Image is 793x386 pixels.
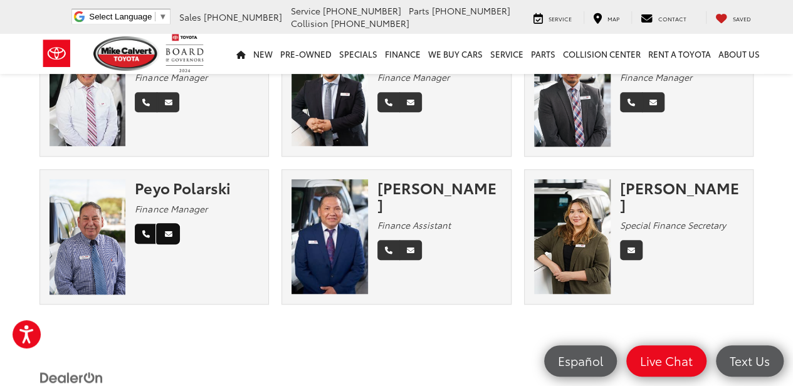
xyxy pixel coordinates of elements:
img: Mike Calvert Toyota [93,36,160,71]
span: [PHONE_NUMBER] [432,4,510,17]
a: Service [486,34,527,74]
span: [PHONE_NUMBER] [323,4,401,17]
span: Contact [658,14,686,23]
span: Sales [179,11,201,23]
span: Collision [291,17,328,29]
a: About Us [715,34,764,74]
span: Map [607,14,619,23]
a: Email [642,92,664,112]
a: Rent a Toyota [644,34,715,74]
em: Finance Manager [620,71,692,83]
span: Text Us [723,353,776,368]
span: Service [549,14,572,23]
div: [PERSON_NAME] [377,179,502,212]
a: Specials [335,34,381,74]
a: Pre-Owned [276,34,335,74]
a: Contact [631,11,696,24]
a: Email [157,224,179,244]
a: WE BUY CARS [424,34,486,74]
em: Finance Manager [135,202,207,215]
img: DealerOn [39,371,103,385]
a: Home [233,34,249,74]
a: Select Language​ [89,12,167,21]
a: Phone [377,92,400,112]
span: [PHONE_NUMBER] [331,17,409,29]
div: [PERSON_NAME] [620,179,744,212]
a: Español [544,345,617,377]
a: Service [524,11,581,24]
em: Finance Manager [135,71,207,83]
span: Parts [409,4,429,17]
img: Jackson Delcid [291,179,368,294]
a: Parts [527,34,559,74]
a: Phone [620,92,643,112]
em: Finance Assistant [377,219,451,231]
span: [PHONE_NUMBER] [204,11,282,23]
a: Collision Center [559,34,644,74]
a: Phone [377,240,400,260]
em: Special Finance Secretary [620,219,726,231]
div: Peyo Polarski [135,179,259,196]
a: New [249,34,276,74]
img: Angel Ixcol [50,31,126,146]
a: Email [620,240,643,260]
a: Finance [381,34,424,74]
span: Live Chat [634,353,699,368]
span: Service [291,4,320,17]
a: My Saved Vehicles [706,11,760,24]
a: DealerOn [39,370,103,382]
a: Map [584,11,629,24]
span: ▼ [159,12,167,21]
a: Text Us [716,345,784,377]
a: Email [399,92,422,112]
img: Peyo Polarski [50,179,126,295]
span: Saved [733,14,751,23]
img: Toyota [33,33,80,74]
a: Phone [135,92,157,112]
img: Armando Moreno [291,31,368,146]
span: Español [552,353,609,368]
em: Finance Manager [377,71,449,83]
a: Live Chat [626,345,706,377]
span: Select Language [89,12,152,21]
img: Oliver Alvarez [534,31,611,147]
a: Email [399,240,422,260]
a: Phone [135,224,157,244]
a: Email [157,92,179,112]
img: Natalie George [534,179,611,294]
